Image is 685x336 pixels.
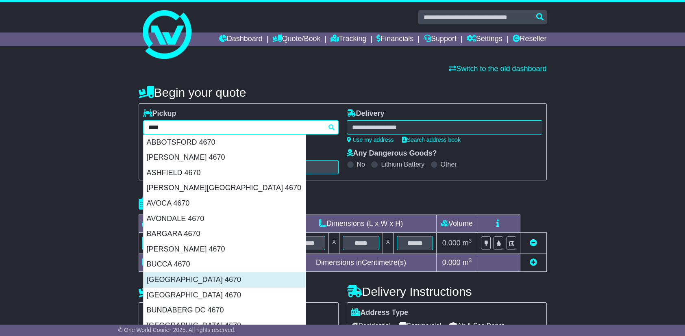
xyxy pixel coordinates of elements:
a: Search address book [402,137,461,143]
label: Lithium Battery [381,160,424,168]
a: Quote/Book [272,33,320,46]
div: BARGARA 4670 [144,226,305,242]
div: [GEOGRAPHIC_DATA] 4670 [144,272,305,288]
td: Type [139,215,207,233]
h4: Pickup Instructions [139,285,339,298]
sup: 3 [469,238,472,244]
div: AVONDALE 4670 [144,211,305,227]
div: BUNDABERG DC 4670 [144,303,305,318]
span: Residential [351,319,391,332]
h4: Package details | [139,197,241,210]
div: ASHFIELD 4670 [144,165,305,181]
span: Air & Sea Depot [449,319,504,332]
td: Dimensions in Centimetre(s) [285,254,437,272]
a: Add new item [530,258,537,267]
a: Settings [467,33,502,46]
a: Financials [376,33,413,46]
td: x [329,233,339,254]
div: [GEOGRAPHIC_DATA] 4670 [144,318,305,334]
label: Other [441,160,457,168]
span: 0.000 [442,239,461,247]
span: 0.000 [442,258,461,267]
div: [PERSON_NAME][GEOGRAPHIC_DATA] 4670 [144,180,305,196]
a: Use my address [347,137,394,143]
a: Tracking [331,33,366,46]
div: [PERSON_NAME] 4670 [144,242,305,257]
span: © One World Courier 2025. All rights reserved. [118,327,236,333]
td: x [383,233,393,254]
span: m [463,258,472,267]
span: m [463,239,472,247]
td: Volume [437,215,477,233]
label: Delivery [347,109,385,118]
div: [GEOGRAPHIC_DATA] 4670 [144,288,305,303]
td: Dimensions (L x W x H) [285,215,437,233]
label: No [357,160,365,168]
a: Remove this item [530,239,537,247]
a: Dashboard [219,33,263,46]
td: Total [139,254,207,272]
div: ABBOTSFORD 4670 [144,135,305,150]
label: Address Type [351,308,409,317]
span: Commercial [399,319,441,332]
a: Support [424,33,457,46]
div: [PERSON_NAME] 4670 [144,150,305,165]
label: Pickup [143,109,176,118]
a: Reseller [512,33,546,46]
div: AVOCA 4670 [144,196,305,211]
h4: Delivery Instructions [347,285,547,298]
h4: Begin your quote [139,86,547,99]
typeahead: Please provide city [143,120,339,134]
label: Any Dangerous Goods? [347,149,437,158]
div: BUCCA 4670 [144,257,305,272]
sup: 3 [469,257,472,263]
a: Switch to the old dashboard [449,65,546,73]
